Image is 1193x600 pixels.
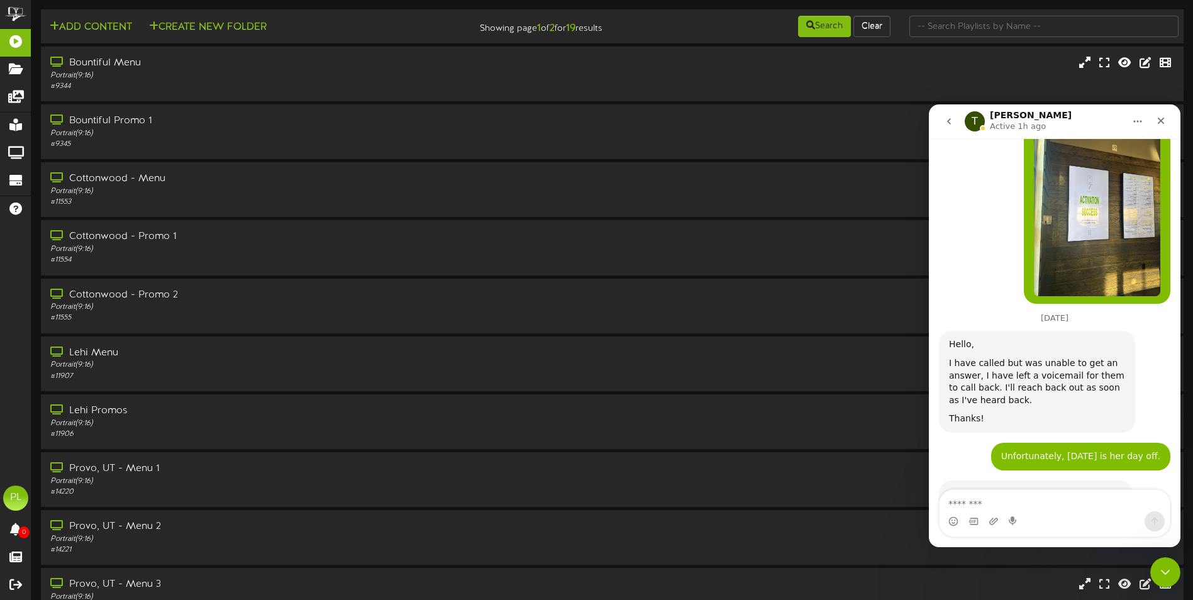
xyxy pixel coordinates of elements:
strong: 1 [537,23,541,34]
div: Provo, UT - Menu 2 [50,519,508,534]
div: Portrait ( 9:16 ) [50,244,508,255]
button: Upload attachment [60,412,70,422]
div: Portrait ( 9:16 ) [50,534,508,545]
div: Portrait ( 9:16 ) [50,128,508,139]
div: # 14221 [50,545,508,555]
div: Portrait ( 9:16 ) [50,186,508,197]
button: Create New Folder [145,19,270,35]
iframe: Intercom live chat [1150,557,1180,587]
div: Provo, UT - Menu 3 [50,577,508,592]
button: Start recording [80,412,90,422]
div: # 11554 [50,255,508,265]
div: # 11907 [50,371,508,382]
strong: 2 [550,23,555,34]
div: Portrait ( 9:16 ) [50,70,508,81]
div: Cottonwood - Promo 1 [50,230,508,244]
div: I'll be sure to call back [DATE] morning. [20,384,194,396]
button: Search [798,16,851,37]
div: # 9344 [50,81,508,92]
span: 0 [18,526,30,538]
textarea: Message… [11,386,241,407]
div: Lehi Menu [50,346,508,360]
div: # 9345 [50,139,508,150]
div: Portrait ( 9:16 ) [50,360,508,370]
div: # 14220 [50,487,508,497]
div: Lehi Promos [50,404,508,418]
div: PL [3,486,28,511]
button: Send a message… [216,407,236,427]
div: Portrait ( 9:16 ) [50,418,508,429]
div: # 11906 [50,429,508,440]
div: # 11555 [50,313,508,323]
iframe: Intercom live chat [929,104,1180,547]
div: Bountiful Promo 1 [50,114,508,128]
div: Cottonwood - Promo 2 [50,288,508,303]
button: Clear [853,16,891,37]
div: I'll be sure to call back [DATE] morning. [10,376,204,422]
div: Bountiful Menu [50,56,508,70]
input: -- Search Playlists by Name -- [909,16,1179,37]
div: Portrait ( 9:16 ) [50,476,508,487]
button: Emoji picker [19,412,30,422]
div: Provo, UT - Menu 1 [50,462,508,476]
div: Cottonwood - Menu [50,172,508,186]
div: Portrait ( 9:16 ) [50,302,508,313]
button: Add Content [46,19,136,35]
button: Gif picker [40,412,50,422]
div: # 11553 [50,197,508,208]
strong: 19 [566,23,575,34]
div: Showing page of for results [420,14,612,36]
div: Tyler says… [10,376,241,450]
